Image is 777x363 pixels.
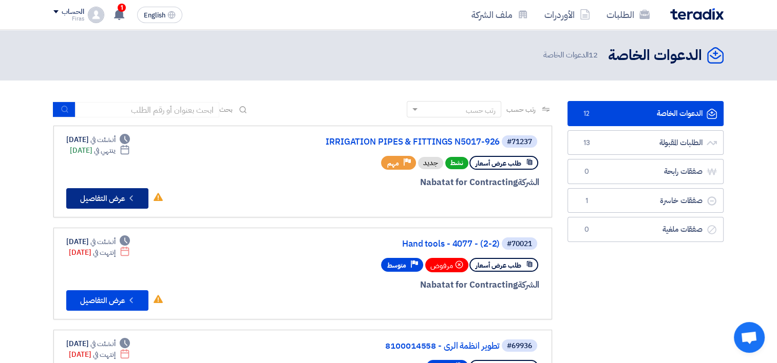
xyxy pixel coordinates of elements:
div: Nabatat for Contracting [292,176,539,189]
div: [DATE] [69,247,130,258]
button: عرض التفاصيل [66,290,148,311]
span: بحث [219,104,233,115]
a: IRRIGATION PIPES & FITTINGS N5017-926 [294,137,500,147]
img: profile_test.png [88,7,104,23]
div: [DATE] [66,236,130,247]
span: 1 [118,4,126,12]
div: [DATE] [66,338,130,349]
a: Hand tools - 4077 - (2-2) [294,239,500,249]
span: طلب عرض أسعار [476,260,521,270]
span: متوسط [387,260,406,270]
div: #71237 [507,138,532,146]
span: نشط [445,157,468,169]
div: الحساب [62,8,84,16]
input: ابحث بعنوان أو رقم الطلب [75,102,219,117]
div: جديد [418,157,443,169]
span: إنتهت في [93,247,115,258]
a: ملف الشركة [463,3,536,27]
button: عرض التفاصيل [66,188,148,209]
h2: الدعوات الخاصة [608,46,702,66]
span: مهم [387,158,399,168]
a: تطوير انظمة الري - 8100014558 [294,341,500,351]
a: الدعوات الخاصة12 [567,101,724,126]
span: 0 [580,225,593,235]
span: 12 [580,109,593,119]
span: 0 [580,167,593,177]
a: الطلبات [598,3,658,27]
span: إنتهت في [93,349,115,360]
button: English [137,7,182,23]
div: [DATE] [70,145,130,156]
a: Open chat [734,322,765,353]
img: Teradix logo [670,8,724,20]
span: 13 [580,138,593,148]
span: أنشئت في [90,236,115,247]
a: الطلبات المقبولة13 [567,130,724,155]
a: صفقات خاسرة1 [567,188,724,213]
span: English [144,12,165,19]
span: الدعوات الخاصة [543,49,600,61]
span: أنشئت في [90,338,115,349]
span: 1 [580,196,593,206]
div: [DATE] [69,349,130,360]
div: Firas [53,16,84,22]
span: الشركة [518,278,540,291]
a: الأوردرات [536,3,598,27]
div: #70021 [507,240,532,248]
div: #69936 [507,342,532,350]
span: أنشئت في [90,134,115,145]
span: ينتهي في [94,145,115,156]
span: طلب عرض أسعار [476,158,521,168]
span: 12 [589,49,598,60]
div: مرفوض [425,258,468,272]
div: رتب حسب [466,105,496,116]
div: [DATE] [66,134,130,145]
a: صفقات ملغية0 [567,217,724,242]
span: الشركة [518,176,540,189]
span: رتب حسب [506,104,536,115]
a: صفقات رابحة0 [567,159,724,184]
div: Nabatat for Contracting [292,278,539,292]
